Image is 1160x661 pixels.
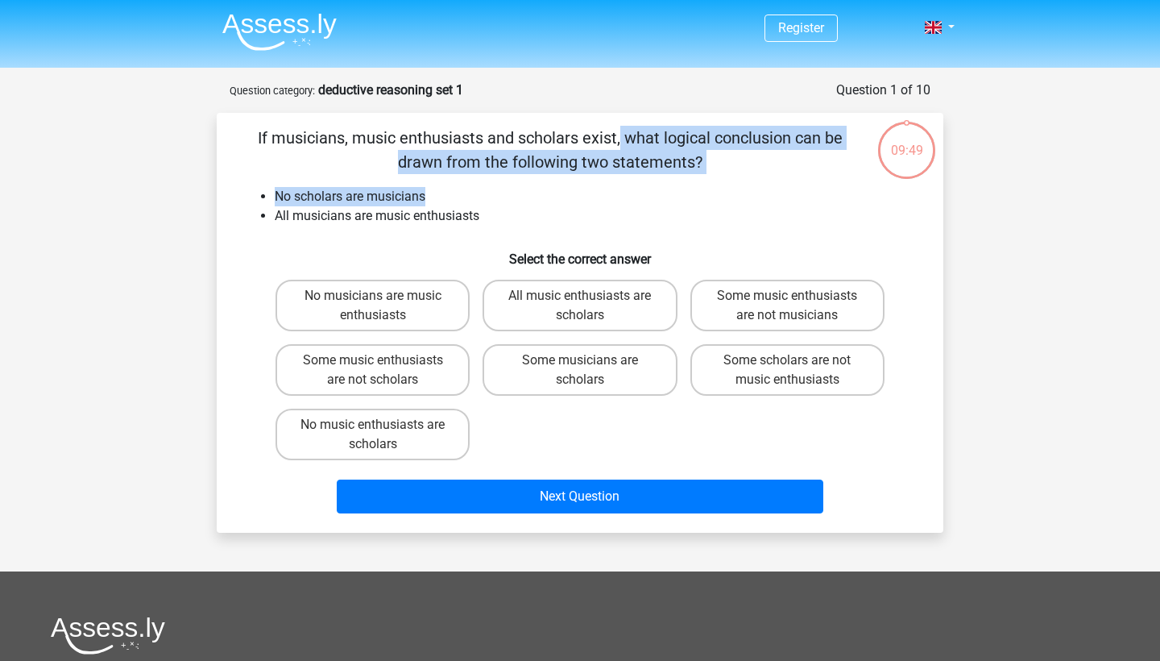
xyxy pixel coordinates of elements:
[690,344,884,396] label: Some scholars are not music enthusiasts
[337,480,824,513] button: Next Question
[230,85,315,97] small: Question category:
[222,13,337,51] img: Assessly
[242,126,857,174] p: If musicians, music enthusiasts and scholars exist, what logical conclusion can be drawn from the...
[690,280,884,331] label: Some music enthusiasts are not musicians
[275,280,470,331] label: No musicians are music enthusiasts
[275,344,470,396] label: Some music enthusiasts are not scholars
[275,206,918,226] li: All musicians are music enthusiasts
[483,280,677,331] label: All music enthusiasts are scholars
[51,617,165,655] img: Assessly logo
[318,82,463,98] strong: deductive reasoning set 1
[242,239,918,267] h6: Select the correct answer
[483,344,677,396] label: Some musicians are scholars
[876,120,937,160] div: 09:49
[275,409,470,460] label: No music enthusiasts are scholars
[778,20,824,35] a: Register
[836,81,930,100] div: Question 1 of 10
[275,187,918,206] li: No scholars are musicians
